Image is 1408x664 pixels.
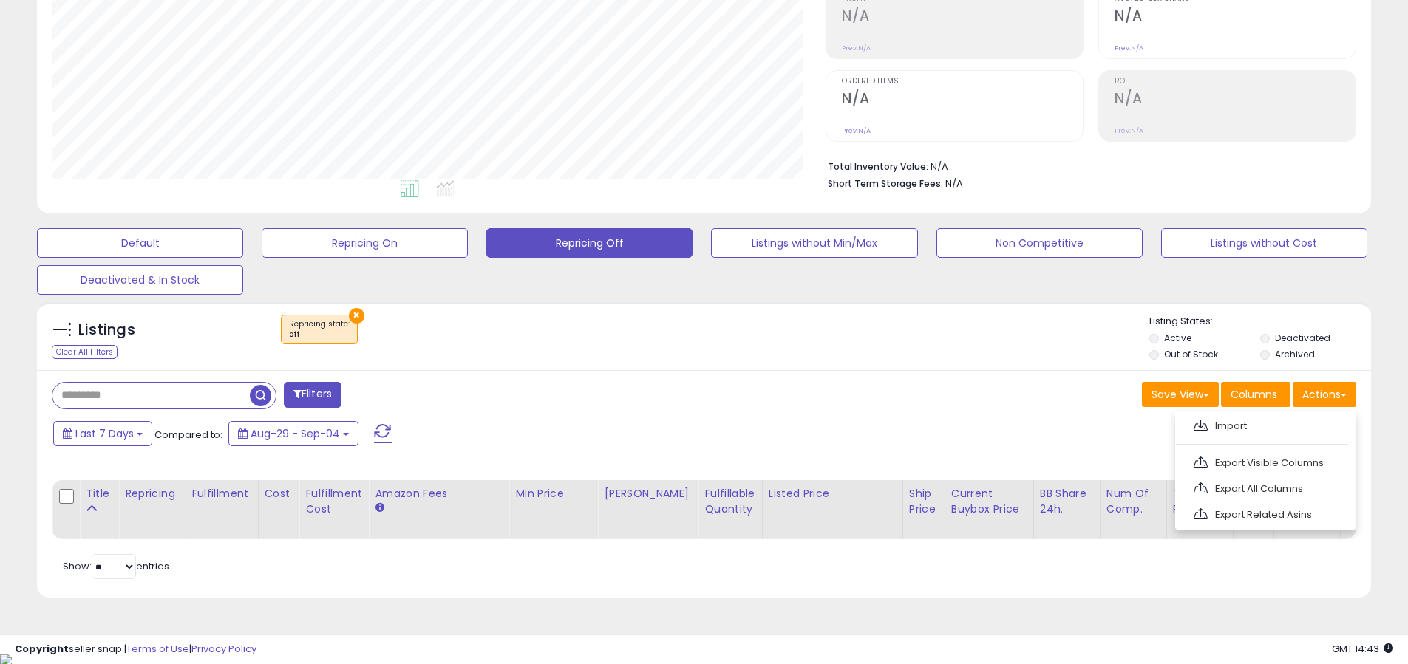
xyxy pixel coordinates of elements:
button: Aug-29 - Sep-04 [228,421,358,446]
div: BB Share 24h. [1040,486,1094,517]
span: Repricing state : [289,318,350,340]
small: Prev: N/A [1115,44,1143,52]
button: Default [37,228,243,258]
button: Actions [1293,382,1356,407]
div: Fulfillable Quantity [704,486,755,517]
div: Clear All Filters [52,345,118,359]
button: Listings without Min/Max [711,228,917,258]
div: Ship Price [909,486,939,517]
div: Repricing [125,486,179,502]
div: Total Rev. [1173,486,1227,517]
b: Total Inventory Value: [828,160,928,173]
div: Min Price [515,486,591,502]
div: Num of Comp. [1106,486,1160,517]
span: ROI [1115,78,1356,86]
span: Ordered Items [842,78,1083,86]
button: Listings without Cost [1161,228,1367,258]
a: Terms of Use [126,642,189,656]
span: Last 7 Days [75,426,134,441]
button: Repricing On [262,228,468,258]
label: Deactivated [1275,332,1330,344]
strong: Copyright [15,642,69,656]
div: Fulfillment [191,486,251,502]
span: Aug-29 - Sep-04 [251,426,340,441]
small: Prev: N/A [842,44,871,52]
div: Amazon Fees [375,486,503,502]
small: Prev: N/A [1115,126,1143,135]
div: seller snap | | [15,643,256,657]
div: Listed Price [769,486,897,502]
button: Last 7 Days [53,421,152,446]
button: Deactivated & In Stock [37,265,243,295]
span: Compared to: [154,428,222,442]
div: Title [86,486,112,502]
a: Export Related Asins [1183,503,1345,526]
button: Filters [284,382,341,408]
button: Columns [1221,382,1290,407]
span: 2025-09-12 14:43 GMT [1332,642,1393,656]
div: Fulfillment Cost [305,486,362,517]
h2: N/A [842,90,1083,110]
div: Cost [265,486,293,502]
h5: Listings [78,320,135,340]
button: × [349,308,364,324]
span: Columns [1231,387,1277,402]
a: Import [1183,414,1345,437]
button: Save View [1142,382,1219,407]
small: Prev: N/A [842,126,871,135]
p: Listing States: [1149,315,1371,329]
button: Non Competitive [936,228,1143,258]
span: Show: entries [63,559,169,573]
label: Archived [1275,348,1315,360]
button: Repricing Off [486,228,693,258]
a: Export Visible Columns [1183,451,1345,474]
h2: N/A [1115,7,1356,27]
div: [PERSON_NAME] [604,486,692,502]
small: Amazon Fees. [375,502,384,515]
h2: N/A [1115,90,1356,110]
b: Short Term Storage Fees: [828,177,943,190]
label: Active [1164,332,1191,344]
div: Current Buybox Price [951,486,1027,517]
li: N/A [828,157,1345,174]
span: N/A [945,177,963,191]
a: Privacy Policy [191,642,256,656]
div: off [289,329,350,340]
label: Out of Stock [1164,348,1218,360]
a: Export All Columns [1183,477,1345,500]
h2: N/A [842,7,1083,27]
